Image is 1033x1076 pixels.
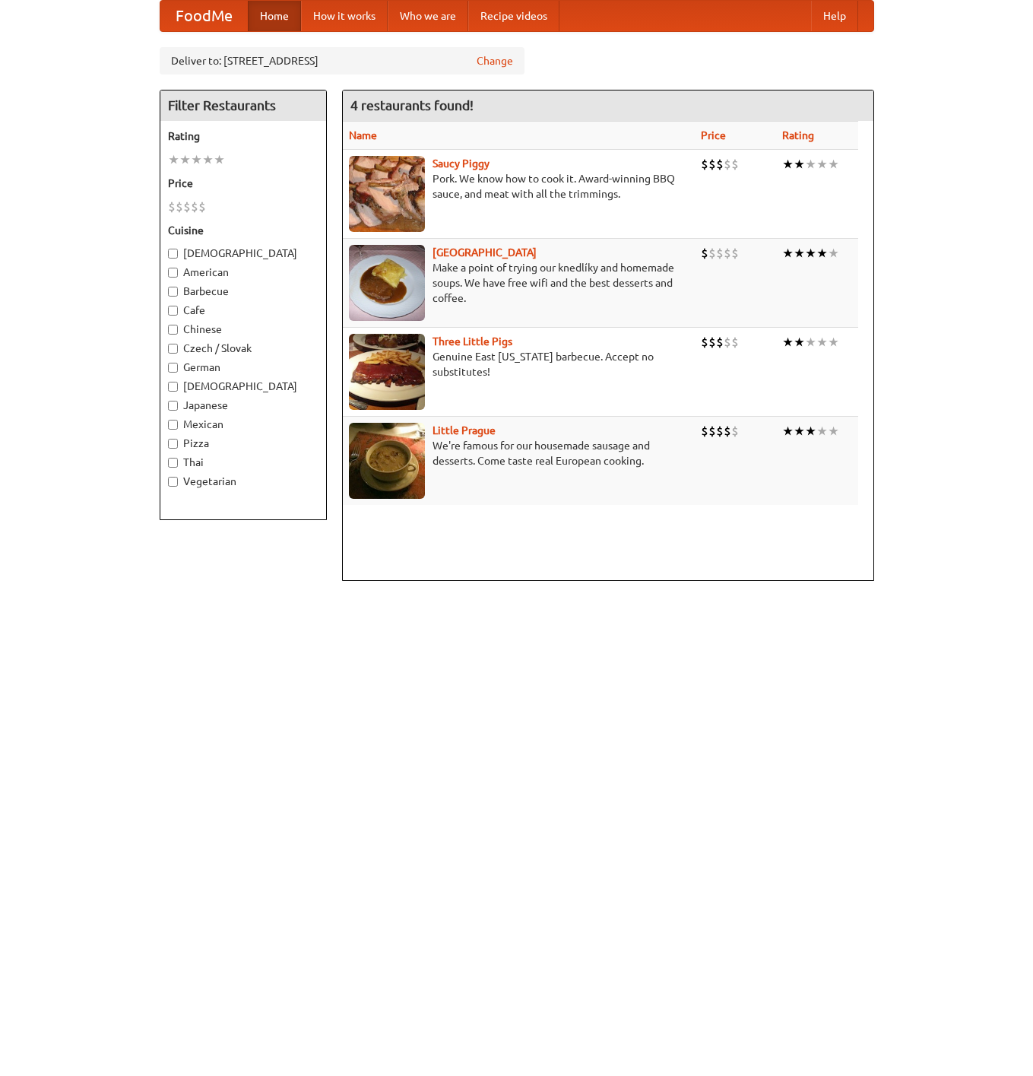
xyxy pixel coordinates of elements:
[168,382,178,392] input: [DEMOGRAPHIC_DATA]
[782,129,814,141] a: Rating
[828,334,839,351] li: ★
[782,245,794,262] li: ★
[214,151,225,168] li: ★
[805,334,816,351] li: ★
[816,156,828,173] li: ★
[349,349,689,379] p: Genuine East [US_STATE] barbecue. Accept no substitutes!
[724,156,731,173] li: $
[168,303,318,318] label: Cafe
[724,423,731,440] li: $
[828,423,839,440] li: ★
[805,245,816,262] li: ★
[349,334,425,410] img: littlepigs.jpg
[349,129,377,141] a: Name
[168,379,318,394] label: [DEMOGRAPHIC_DATA]
[716,245,724,262] li: $
[828,245,839,262] li: ★
[708,245,716,262] li: $
[433,424,496,436] a: Little Prague
[701,245,708,262] li: $
[731,423,739,440] li: $
[168,198,176,215] li: $
[708,423,716,440] li: $
[168,474,318,489] label: Vegetarian
[168,268,178,278] input: American
[724,245,731,262] li: $
[388,1,468,31] a: Who we are
[168,458,178,468] input: Thai
[168,344,178,354] input: Czech / Slovak
[160,1,248,31] a: FoodMe
[301,1,388,31] a: How it works
[731,334,739,351] li: $
[794,334,805,351] li: ★
[168,249,178,259] input: [DEMOGRAPHIC_DATA]
[349,438,689,468] p: We're famous for our housemade sausage and desserts. Come taste real European cooking.
[794,156,805,173] li: ★
[168,287,178,297] input: Barbecue
[248,1,301,31] a: Home
[168,401,178,411] input: Japanese
[168,306,178,316] input: Cafe
[816,334,828,351] li: ★
[782,334,794,351] li: ★
[168,223,318,238] h5: Cuisine
[168,439,178,449] input: Pizza
[168,420,178,430] input: Mexican
[731,245,739,262] li: $
[183,198,191,215] li: $
[701,156,708,173] li: $
[816,245,828,262] li: ★
[179,151,191,168] li: ★
[828,156,839,173] li: ★
[168,246,318,261] label: [DEMOGRAPHIC_DATA]
[168,129,318,144] h5: Rating
[168,341,318,356] label: Czech / Slovak
[433,157,490,170] a: Saucy Piggy
[716,334,724,351] li: $
[468,1,559,31] a: Recipe videos
[168,398,318,413] label: Japanese
[350,98,474,113] ng-pluralize: 4 restaurants found!
[168,455,318,470] label: Thai
[168,417,318,432] label: Mexican
[191,151,202,168] li: ★
[168,436,318,451] label: Pizza
[349,260,689,306] p: Make a point of trying our knedlíky and homemade soups. We have free wifi and the best desserts a...
[794,245,805,262] li: ★
[176,198,183,215] li: $
[198,198,206,215] li: $
[168,322,318,337] label: Chinese
[811,1,858,31] a: Help
[433,246,537,259] a: [GEOGRAPHIC_DATA]
[168,151,179,168] li: ★
[191,198,198,215] li: $
[349,245,425,321] img: czechpoint.jpg
[349,171,689,202] p: Pork. We know how to cook it. Award-winning BBQ sauce, and meat with all the trimmings.
[701,423,708,440] li: $
[716,423,724,440] li: $
[708,334,716,351] li: $
[805,423,816,440] li: ★
[782,423,794,440] li: ★
[349,423,425,499] img: littleprague.jpg
[794,423,805,440] li: ★
[701,129,726,141] a: Price
[731,156,739,173] li: $
[724,334,731,351] li: $
[168,325,178,335] input: Chinese
[168,176,318,191] h5: Price
[433,335,512,348] a: Three Little Pigs
[168,363,178,373] input: German
[168,477,178,487] input: Vegetarian
[168,360,318,375] label: German
[349,156,425,232] img: saucy.jpg
[782,156,794,173] li: ★
[805,156,816,173] li: ★
[716,156,724,173] li: $
[816,423,828,440] li: ★
[477,53,513,68] a: Change
[708,156,716,173] li: $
